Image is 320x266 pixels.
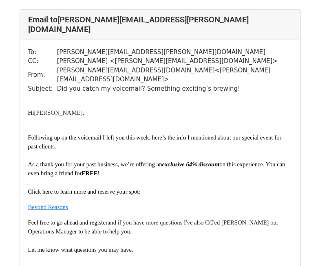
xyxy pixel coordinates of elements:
td: Did you catch my voicemail? Something exciting’s brewing! [57,84,292,94]
td: [PERSON_NAME][EMAIL_ADDRESS][PERSON_NAME][DOMAIN_NAME] [57,48,292,57]
td: From: [28,66,57,84]
font: Hi [28,109,34,116]
span: Click here to learn more and reserve your spot: [28,188,141,195]
span: exclusive 64% discount [162,161,220,168]
td: [PERSON_NAME] < [PERSON_NAME][EMAIL_ADDRESS][DOMAIN_NAME] > [57,57,292,66]
span: Let me know what questions you may have. [28,246,133,253]
iframe: Chat Widget [279,227,320,266]
span: and if you have more questions I've also CC'ed [PERSON_NAME] our Operations Manager to be able to... [28,219,280,235]
font: , [83,109,84,116]
span: Following up on the voicemail I left you this week, here’s the info I mentioned about our special... [28,134,283,150]
td: Subject: [28,84,57,94]
b: FREE [82,170,97,177]
td: CC: [28,57,57,66]
span: Feel free to go ahead and register [28,219,108,226]
td: To: [28,48,57,57]
font: [PERSON_NAME] [28,109,84,116]
span: As a thank you for your past business, we’re offering an [28,161,162,168]
td: [PERSON_NAME][EMAIL_ADDRESS][DOMAIN_NAME] < [PERSON_NAME][EMAIL_ADDRESS][DOMAIN_NAME] > [57,66,292,84]
a: Beyond Reasons [28,203,68,211]
h4: Email to [PERSON_NAME][EMAIL_ADDRESS][PERSON_NAME][DOMAIN_NAME] [28,15,292,34]
span: Beyond Reasons [28,204,68,210]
